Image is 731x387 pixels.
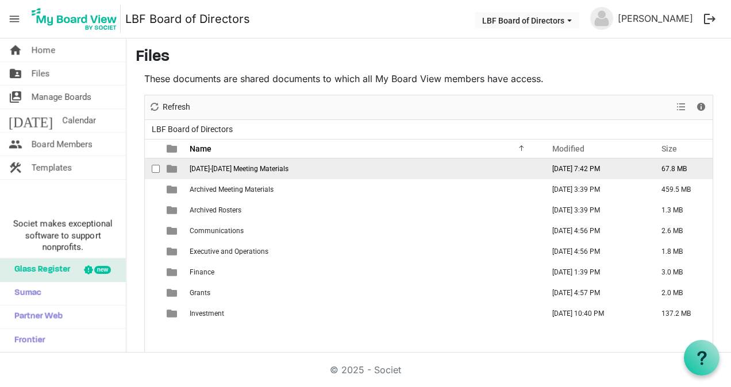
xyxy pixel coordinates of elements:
span: Finance [190,268,214,276]
td: checkbox [145,200,160,220]
span: home [9,38,22,61]
span: Executive and Operations [190,247,268,256]
span: switch_account [9,86,22,109]
td: 459.5 MB is template cell column header Size [649,179,713,200]
td: 137.2 MB is template cell column header Size [649,303,713,324]
span: Communications [190,227,244,235]
span: menu [3,8,25,30]
td: checkbox [145,220,160,241]
td: is template cell column header type [160,303,186,324]
button: Details [694,100,709,114]
td: September 30, 2025 10:40 PM column header Modified [540,303,649,324]
td: is template cell column header type [160,179,186,200]
td: Archived Rosters is template cell column header Name [186,200,540,220]
span: construction [9,156,22,179]
span: Societ makes exceptional software to support nonprofits. [5,218,121,253]
span: Grants [190,289,210,297]
span: Board Members [32,133,93,156]
td: Executive and Operations is template cell column header Name [186,241,540,262]
span: [DATE] [9,109,53,132]
span: Files [32,62,50,85]
td: July 24, 2024 4:57 PM column header Modified [540,282,649,303]
span: Name [190,144,211,153]
span: Modified [552,144,584,153]
span: Glass Register [9,258,70,281]
td: 2.0 MB is template cell column header Size [649,282,713,303]
td: 1.8 MB is template cell column header Size [649,241,713,262]
img: My Board View Logo [28,5,121,33]
td: 2.6 MB is template cell column header Size [649,220,713,241]
td: Grants is template cell column header Name [186,282,540,303]
td: checkbox [145,241,160,262]
td: 2025-2026 Meeting Materials is template cell column header Name [186,158,540,179]
td: Finance is template cell column header Name [186,262,540,282]
td: is template cell column header type [160,262,186,282]
span: Home [32,38,55,61]
td: checkbox [145,303,160,324]
span: Manage Boards [32,86,91,109]
button: LBF Board of Directors dropdownbutton [475,12,579,28]
td: July 24, 2024 4:56 PM column header Modified [540,241,649,262]
td: is template cell column header type [160,158,186,179]
span: [DATE]-[DATE] Meeting Materials [190,165,288,173]
button: Refresh [147,100,193,114]
div: View [672,95,691,119]
img: no-profile-picture.svg [590,7,613,30]
td: is template cell column header type [160,282,186,303]
td: 1.3 MB is template cell column header Size [649,200,713,220]
span: Investment [190,309,224,318]
span: Size [661,144,677,153]
span: Frontier [9,329,45,352]
td: 67.8 MB is template cell column header Size [649,158,713,179]
td: checkbox [145,262,160,282]
span: Sumac [9,282,41,305]
span: Templates [32,156,72,179]
div: new [94,266,111,274]
td: Communications is template cell column header Name [186,220,540,241]
span: Partner Web [9,305,63,328]
span: folder_shared [9,62,22,85]
td: is template cell column header type [160,241,186,262]
td: Archived Meeting Materials is template cell column header Name [186,179,540,200]
span: Archived Meeting Materials [190,185,274,193]
p: These documents are shared documents to which all My Board View members have access. [144,72,713,86]
td: Investment is template cell column header Name [186,303,540,324]
td: is template cell column header type [160,200,186,220]
a: © 2025 - Societ [330,364,401,376]
a: [PERSON_NAME] [613,7,698,30]
a: LBF Board of Directors [125,7,250,30]
td: July 25, 2025 3:39 PM column header Modified [540,200,649,220]
td: July 24, 2024 4:56 PM column header Modified [540,220,649,241]
td: checkbox [145,158,160,179]
td: is template cell column header type [160,220,186,241]
button: logout [698,7,722,31]
td: checkbox [145,179,160,200]
span: Refresh [161,100,191,114]
td: October 01, 2025 1:39 PM column header Modified [540,262,649,282]
div: Refresh [145,95,194,119]
span: LBF Board of Directors [149,122,235,137]
span: people [9,133,22,156]
div: Details [691,95,711,119]
td: October 08, 2025 7:42 PM column header Modified [540,158,649,179]
td: 3.0 MB is template cell column header Size [649,262,713,282]
button: View dropdownbutton [674,100,688,114]
td: checkbox [145,282,160,303]
span: Archived Rosters [190,206,241,214]
a: My Board View Logo [28,5,125,33]
td: July 25, 2025 3:39 PM column header Modified [540,179,649,200]
h3: Files [136,48,722,67]
span: Calendar [62,109,96,132]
